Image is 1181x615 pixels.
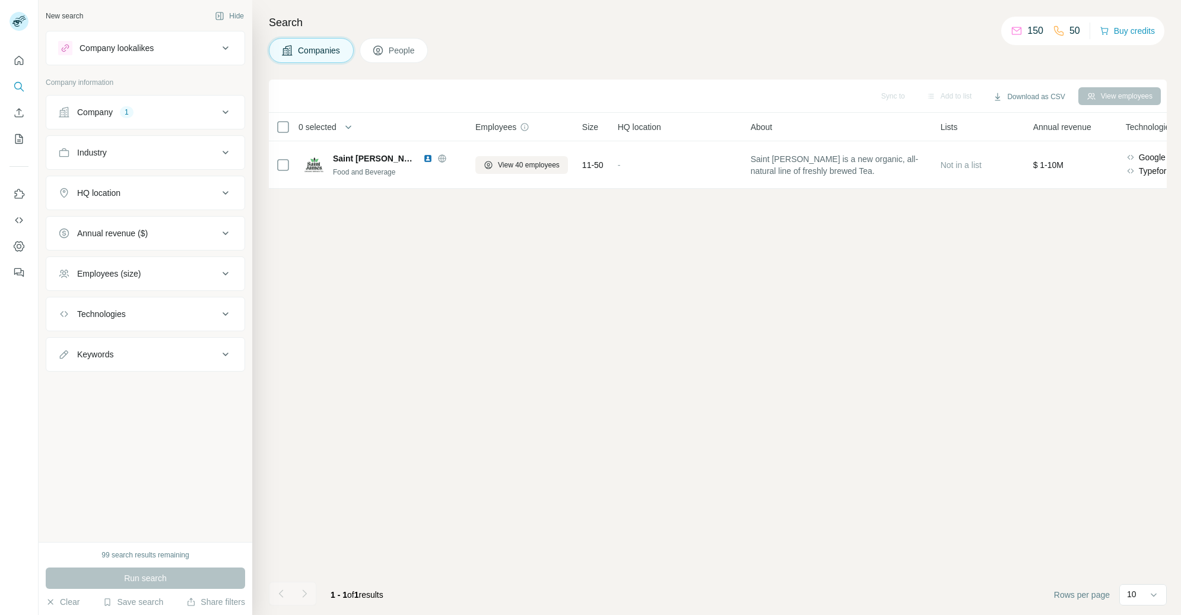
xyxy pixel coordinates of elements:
[1027,24,1043,38] p: 150
[77,268,141,280] div: Employees (size)
[9,50,28,71] button: Quick start
[269,14,1167,31] h4: Search
[1139,165,1176,177] span: Typeform,
[9,262,28,283] button: Feedback
[941,160,982,170] span: Not in a list
[498,160,560,170] span: View 40 employees
[9,183,28,205] button: Use Surfe on LinkedIn
[582,121,598,133] span: Size
[475,156,568,174] button: View 40 employees
[9,128,28,150] button: My lists
[1100,23,1155,39] button: Buy credits
[9,76,28,97] button: Search
[941,121,958,133] span: Lists
[77,147,107,158] div: Industry
[389,45,416,56] span: People
[46,34,245,62] button: Company lookalikes
[46,596,80,608] button: Clear
[618,121,661,133] span: HQ location
[77,348,113,360] div: Keywords
[582,159,604,171] span: 11-50
[46,98,245,126] button: Company1
[304,157,323,172] img: Logo of Saint James Iced Tea
[333,167,461,177] div: Food and Beverage
[46,138,245,167] button: Industry
[207,7,252,25] button: Hide
[1033,121,1091,133] span: Annual revenue
[1126,121,1174,133] span: Technologies
[120,107,134,118] div: 1
[77,106,113,118] div: Company
[46,259,245,288] button: Employees (size)
[46,300,245,328] button: Technologies
[333,153,417,164] span: Saint [PERSON_NAME] Iced Tea
[475,121,516,133] span: Employees
[751,153,926,177] span: Saint [PERSON_NAME] is a new organic, all-natural line of freshly brewed Tea.
[1069,24,1080,38] p: 50
[985,88,1073,106] button: Download as CSV
[331,590,383,600] span: results
[77,308,126,320] div: Technologies
[751,121,773,133] span: About
[46,179,245,207] button: HQ location
[77,227,148,239] div: Annual revenue ($)
[347,590,354,600] span: of
[101,550,189,560] div: 99 search results remaining
[80,42,154,54] div: Company lookalikes
[103,596,163,608] button: Save search
[298,45,341,56] span: Companies
[9,210,28,231] button: Use Surfe API
[618,160,621,170] span: -
[186,596,245,608] button: Share filters
[46,11,83,21] div: New search
[9,236,28,257] button: Dashboard
[354,590,359,600] span: 1
[423,154,433,163] img: LinkedIn logo
[9,102,28,123] button: Enrich CSV
[1033,160,1063,170] span: $ 1-10M
[1127,588,1136,600] p: 10
[331,590,347,600] span: 1 - 1
[46,219,245,248] button: Annual revenue ($)
[299,121,336,133] span: 0 selected
[1054,589,1110,601] span: Rows per page
[46,77,245,88] p: Company information
[77,187,120,199] div: HQ location
[46,340,245,369] button: Keywords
